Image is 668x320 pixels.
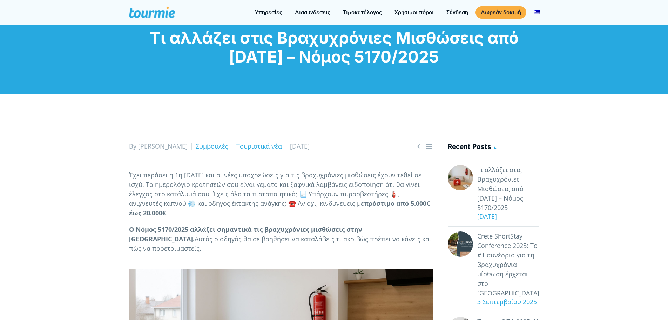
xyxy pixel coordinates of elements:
a: Σύνδεση [441,8,473,17]
div: [DATE] [473,212,539,221]
a:  [425,142,433,151]
a: Διασυνδέσεις [290,8,336,17]
h4: Recent posts [448,142,539,153]
a: Τουριστικά νέα [236,142,282,150]
a: Υπηρεσίες [250,8,288,17]
span: Previous post [414,142,423,151]
strong: πρόστιμο από 5.000€ έως 20.000€ [129,199,430,217]
strong: Ο Νόμος 5170/2025 αλλάζει σημαντικά τις βραχυχρόνιες μισθώσεις στην [GEOGRAPHIC_DATA]. [129,225,362,243]
a:  [414,142,423,151]
p: Αυτός ο οδηγός θα σε βοηθήσει να καταλάβεις τι ακριβώς πρέπει να κάνεις και πώς να προετοιμαστείς. [129,225,433,253]
a: Τιμοκατάλογος [338,8,387,17]
h1: Τι αλλάζει στις Βραχυχρόνιες Μισθώσεις από [DATE] – Νόμος 5170/2025 [129,28,539,66]
div: 3 Σεπτεμβρίου 2025 [473,297,539,307]
a: Δωρεάν δοκιμή [475,6,526,19]
span: [DATE] [290,142,310,150]
a: Συμβουλές [196,142,228,150]
a: Crete ShortStay Conference 2025: Το #1 συνέδριο για τη βραχυχρόνια μίσθωση έρχεται στο [GEOGRAPHI... [477,231,539,298]
span: By [PERSON_NAME] [129,142,188,150]
a: Χρήσιμοι πόροι [389,8,439,17]
a: Τι αλλάζει στις Βραχυχρόνιες Μισθώσεις από [DATE] – Νόμος 5170/2025 [477,165,539,213]
p: Έχει περάσει η 1η [DATE] και οι νέες υποχρεώσεις για τις βραχυχρόνιες μισθώσεις έχουν τεθεί σε ισ... [129,170,433,218]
